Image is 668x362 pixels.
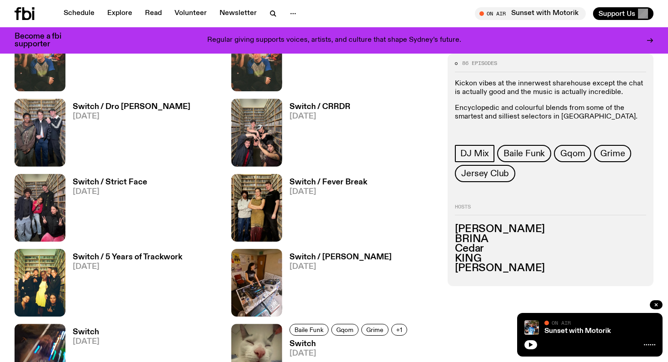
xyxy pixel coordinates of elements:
span: [DATE] [289,263,392,271]
a: Grime [594,145,631,163]
span: On Air [552,320,571,326]
a: Newsletter [214,7,262,20]
p: Encyclopedic and colourful blends from some of the smartest and silliest selectors in [GEOGRAPHIC... [455,104,646,130]
span: [DATE] [73,338,100,346]
button: Support Us [593,7,653,20]
span: Baile Funk [503,149,545,159]
a: Sunset with Motorik [544,327,611,335]
img: Andrew, Reenie, and Pat stand in a row, smiling at the camera, in dappled light with a vine leafe... [524,320,539,335]
span: Grime [366,327,384,333]
a: Baile Funk [497,145,551,163]
span: Gqom [336,327,354,333]
span: Support Us [598,10,635,18]
h3: [PERSON_NAME] [455,224,646,234]
a: Switch / Fever Break[DATE] [282,179,367,242]
span: Gqom [560,149,585,159]
span: Baile Funk [294,327,324,333]
span: 86 episodes [462,61,497,66]
a: Switch[DATE] [65,28,100,91]
a: DJ Mix [455,145,494,163]
a: Baile Funk [289,324,329,336]
a: Grime [361,324,389,336]
h3: Switch / [PERSON_NAME] [289,253,392,261]
h3: Switch [289,340,410,348]
button: On AirSunset with Motorik [475,7,586,20]
h3: Switch / 5 Years of Trackwork [73,253,182,261]
span: [DATE] [73,113,190,120]
a: Switch / CRRDR[DATE] [282,103,350,166]
span: [DATE] [73,188,147,196]
h3: Cedar [455,244,646,254]
h3: Switch / Strict Face [73,179,147,186]
a: Read [140,7,167,20]
span: [DATE] [289,350,410,357]
a: Explore [102,7,138,20]
a: Volunteer [169,7,212,20]
span: [DATE] [73,263,182,271]
a: Gqom [331,324,359,336]
h3: Switch [73,328,100,336]
span: Jersey Club [461,169,509,179]
a: Switch / 5 Years of Trackwork[DATE] [65,253,182,317]
a: Switch[DATE] [282,28,316,91]
span: Grime [600,149,625,159]
span: [DATE] [289,113,350,120]
h3: BRINA [455,234,646,244]
a: Switch / Dro [PERSON_NAME][DATE] [65,103,190,166]
h3: Switch / Dro [PERSON_NAME] [73,103,190,111]
h2: Hosts [455,204,646,215]
a: Gqom [554,145,591,163]
p: Kickon vibes at the innerwest sharehouse except the chat is actually good and the music is actual... [455,79,646,97]
h3: Switch / CRRDR [289,103,350,111]
h3: Become a fbi supporter [15,33,73,48]
h3: KING [455,254,646,264]
h3: Switch / Fever Break [289,179,367,186]
img: A warm film photo of the switch team sitting close together. from left to right: Cedar, Lau, Sand... [15,24,65,91]
a: Jersey Club [455,165,515,183]
a: Switch / Strict Face[DATE] [65,179,147,242]
h3: [PERSON_NAME] [455,263,646,273]
a: Schedule [58,7,100,20]
span: DJ Mix [460,149,489,159]
img: A warm film photo of the switch team sitting close together. from left to right: Cedar, Lau, Sand... [231,24,282,91]
span: +1 [396,327,402,333]
a: Switch / [PERSON_NAME][DATE] [282,253,392,317]
p: Regular giving supports voices, artists, and culture that shape Sydney’s future. [207,36,461,45]
button: +1 [391,324,407,336]
span: [DATE] [289,188,367,196]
